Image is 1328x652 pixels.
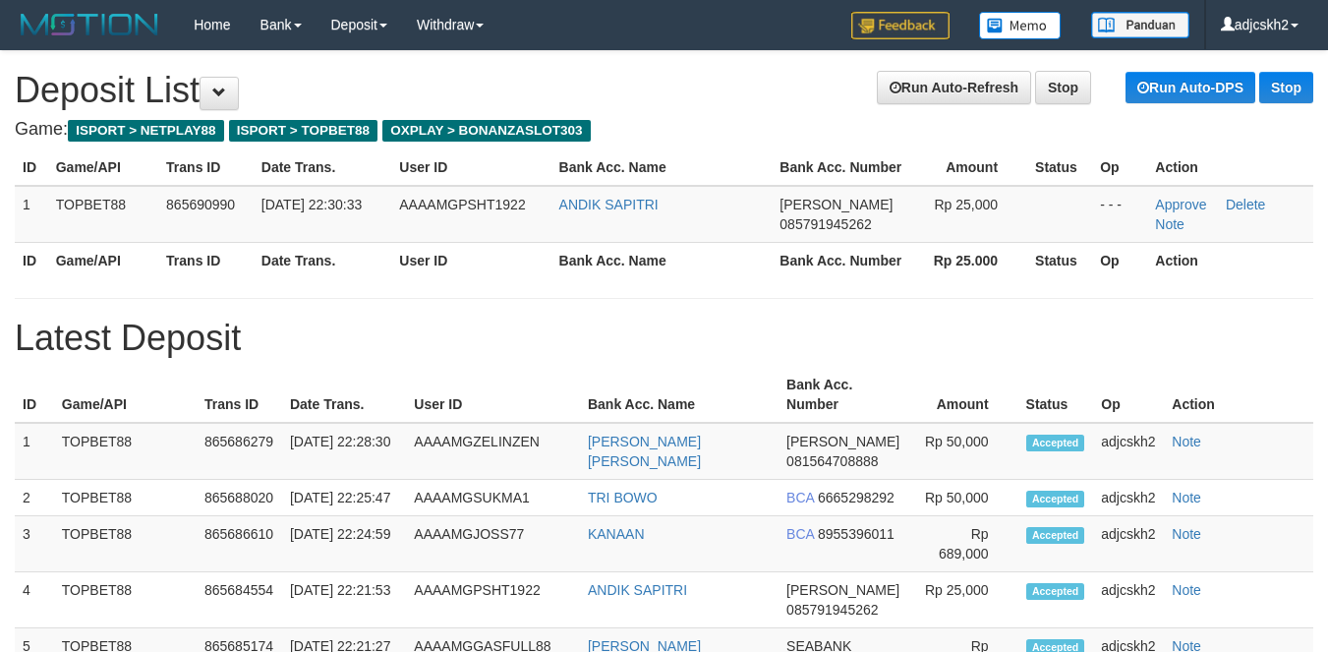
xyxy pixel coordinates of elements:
[588,490,658,505] a: TRI BOWO
[1026,435,1085,451] span: Accepted
[1172,490,1201,505] a: Note
[48,149,158,186] th: Game/API
[406,367,580,423] th: User ID
[1164,367,1313,423] th: Action
[1126,72,1255,103] a: Run Auto-DPS
[1172,526,1201,542] a: Note
[1172,434,1201,449] a: Note
[786,526,814,542] span: BCA
[54,480,197,516] td: TOPBET88
[15,319,1313,358] h1: Latest Deposit
[54,516,197,572] td: TOPBET88
[382,120,591,142] span: OXPLAY > BONANZASLOT303
[917,149,1027,186] th: Amount
[158,242,254,278] th: Trans ID
[786,602,878,618] span: 085791945262
[282,423,406,480] td: [DATE] 22:28:30
[15,423,54,480] td: 1
[1026,527,1085,544] span: Accepted
[1092,186,1147,243] td: - - -
[1018,367,1094,423] th: Status
[1147,242,1313,278] th: Action
[15,242,48,278] th: ID
[551,149,773,186] th: Bank Acc. Name
[15,149,48,186] th: ID
[910,480,1017,516] td: Rp 50,000
[786,490,814,505] span: BCA
[282,367,406,423] th: Date Trans.
[1092,149,1147,186] th: Op
[588,582,687,598] a: ANDIK SAPITRI
[15,367,54,423] th: ID
[1035,71,1091,104] a: Stop
[1027,149,1092,186] th: Status
[1026,491,1085,507] span: Accepted
[15,480,54,516] td: 2
[68,120,224,142] span: ISPORT > NETPLAY88
[1172,582,1201,598] a: Note
[391,242,550,278] th: User ID
[15,10,164,39] img: MOTION_logo.png
[406,572,580,628] td: AAAAMGPSHT1922
[229,120,377,142] span: ISPORT > TOPBET88
[786,582,899,598] span: [PERSON_NAME]
[197,572,282,628] td: 865684554
[818,490,895,505] span: 6665298292
[254,149,391,186] th: Date Trans.
[851,12,950,39] img: Feedback.jpg
[282,572,406,628] td: [DATE] 22:21:53
[1226,197,1265,212] a: Delete
[15,120,1313,140] h4: Game:
[48,242,158,278] th: Game/API
[1147,149,1313,186] th: Action
[1093,572,1164,628] td: adjcskh2
[282,516,406,572] td: [DATE] 22:24:59
[158,149,254,186] th: Trans ID
[254,242,391,278] th: Date Trans.
[1155,197,1206,212] a: Approve
[588,434,701,469] a: [PERSON_NAME] [PERSON_NAME]
[282,480,406,516] td: [DATE] 22:25:47
[15,516,54,572] td: 3
[1091,12,1189,38] img: panduan.png
[910,572,1017,628] td: Rp 25,000
[406,423,580,480] td: AAAAMGZELINZEN
[910,367,1017,423] th: Amount
[1092,242,1147,278] th: Op
[580,367,779,423] th: Bank Acc. Name
[779,197,893,212] span: [PERSON_NAME]
[910,516,1017,572] td: Rp 689,000
[588,526,645,542] a: KANAAN
[1093,516,1164,572] td: adjcskh2
[54,572,197,628] td: TOPBET88
[786,434,899,449] span: [PERSON_NAME]
[399,197,525,212] span: AAAAMGPSHT1922
[934,197,998,212] span: Rp 25,000
[818,526,895,542] span: 8955396011
[559,197,659,212] a: ANDIK SAPITRI
[786,453,878,469] span: 081564708888
[406,480,580,516] td: AAAAMGSUKMA1
[1093,480,1164,516] td: adjcskh2
[197,480,282,516] td: 865688020
[1093,367,1164,423] th: Op
[197,423,282,480] td: 865686279
[15,71,1313,110] h1: Deposit List
[979,12,1062,39] img: Button%20Memo.svg
[166,197,235,212] span: 865690990
[406,516,580,572] td: AAAAMGJOSS77
[15,186,48,243] td: 1
[551,242,773,278] th: Bank Acc. Name
[197,516,282,572] td: 865686610
[772,149,916,186] th: Bank Acc. Number
[1026,583,1085,600] span: Accepted
[1027,242,1092,278] th: Status
[772,242,916,278] th: Bank Acc. Number
[877,71,1031,104] a: Run Auto-Refresh
[1155,216,1184,232] a: Note
[910,423,1017,480] td: Rp 50,000
[197,367,282,423] th: Trans ID
[779,216,871,232] span: 085791945262
[1093,423,1164,480] td: adjcskh2
[391,149,550,186] th: User ID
